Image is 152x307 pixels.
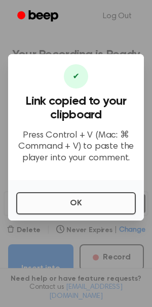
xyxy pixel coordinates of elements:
[10,7,67,26] a: Beep
[64,64,88,89] div: ✔
[16,95,136,122] h3: Link copied to your clipboard
[93,4,142,28] a: Log Out
[16,130,136,164] p: Press Control + V (Mac: ⌘ Command + V) to paste the player into your comment.
[16,192,136,214] button: OK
